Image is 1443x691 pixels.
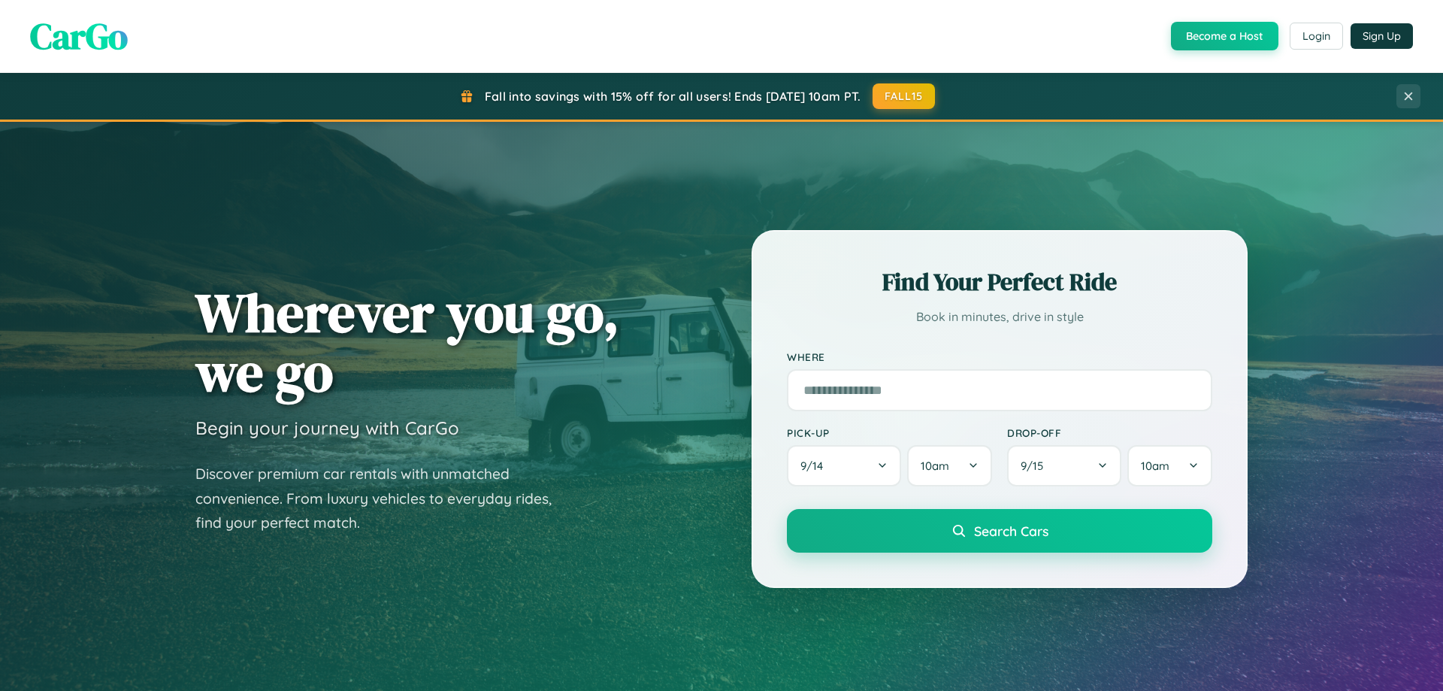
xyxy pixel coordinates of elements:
[195,462,571,535] p: Discover premium car rentals with unmatched convenience. From luxury vehicles to everyday rides, ...
[787,426,992,439] label: Pick-up
[873,83,936,109] button: FALL15
[787,445,901,486] button: 9/14
[1141,459,1169,473] span: 10am
[485,89,861,104] span: Fall into savings with 15% off for all users! Ends [DATE] 10am PT.
[787,350,1212,363] label: Where
[1021,459,1051,473] span: 9 / 15
[30,11,128,61] span: CarGo
[195,417,459,439] h3: Begin your journey with CarGo
[907,445,992,486] button: 10am
[1351,23,1413,49] button: Sign Up
[1127,445,1212,486] button: 10am
[1290,23,1343,50] button: Login
[787,265,1212,299] h2: Find Your Perfect Ride
[1171,22,1278,50] button: Become a Host
[787,306,1212,328] p: Book in minutes, drive in style
[974,523,1048,539] span: Search Cars
[1007,426,1212,439] label: Drop-off
[800,459,830,473] span: 9 / 14
[1007,445,1121,486] button: 9/15
[921,459,949,473] span: 10am
[195,283,619,402] h1: Wherever you go, we go
[787,509,1212,553] button: Search Cars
